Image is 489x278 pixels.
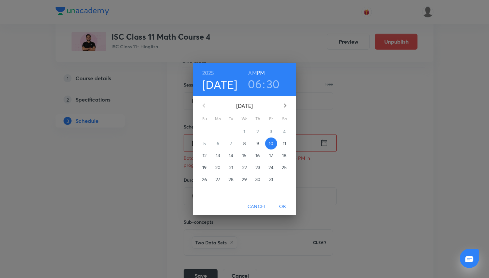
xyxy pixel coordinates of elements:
p: 8 [243,140,246,147]
button: 20 [212,161,224,173]
p: 28 [229,176,234,183]
p: 23 [255,164,260,171]
p: 10 [269,140,273,147]
button: PM [257,68,265,78]
button: 12 [199,149,211,161]
p: 31 [269,176,273,183]
button: [DATE] [202,78,238,92]
span: Fr [265,116,277,122]
button: 29 [239,173,250,185]
button: Cancel [245,200,269,213]
button: 15 [239,149,250,161]
button: 9 [252,138,264,149]
button: 30 [266,77,280,91]
p: 26 [202,176,207,183]
p: 11 [283,140,286,147]
button: 18 [278,149,290,161]
button: 25 [278,161,290,173]
p: 18 [282,152,286,159]
button: 19 [199,161,211,173]
span: Su [199,116,211,122]
p: 24 [268,164,273,171]
p: 12 [203,152,207,159]
button: OK [272,200,293,213]
button: 27 [212,173,224,185]
button: 17 [265,149,277,161]
p: 17 [269,152,273,159]
button: AM [248,68,256,78]
p: [DATE] [212,102,277,110]
p: 9 [256,140,259,147]
p: 16 [255,152,260,159]
span: Tu [225,116,237,122]
button: 24 [265,161,277,173]
p: 13 [216,152,220,159]
button: 16 [252,149,264,161]
button: 30 [252,173,264,185]
button: 10 [265,138,277,149]
p: 15 [242,152,246,159]
button: 11 [278,138,290,149]
button: 14 [225,149,237,161]
span: OK [275,202,291,211]
button: 2025 [202,68,214,78]
button: 21 [225,161,237,173]
p: 22 [242,164,247,171]
span: Th [252,116,264,122]
button: 28 [225,173,237,185]
button: 26 [199,173,211,185]
button: 8 [239,138,250,149]
span: Sa [278,116,290,122]
p: 25 [282,164,287,171]
button: 31 [265,173,277,185]
h3: : [262,77,265,91]
p: 19 [202,164,207,171]
p: 27 [216,176,220,183]
span: Cancel [247,202,267,211]
p: 29 [242,176,247,183]
p: 21 [229,164,233,171]
button: 13 [212,149,224,161]
button: 23 [252,161,264,173]
p: 14 [229,152,233,159]
p: 20 [215,164,221,171]
button: 06 [248,77,262,91]
span: We [239,116,250,122]
span: Mo [212,116,224,122]
p: 30 [255,176,260,183]
button: 22 [239,161,250,173]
